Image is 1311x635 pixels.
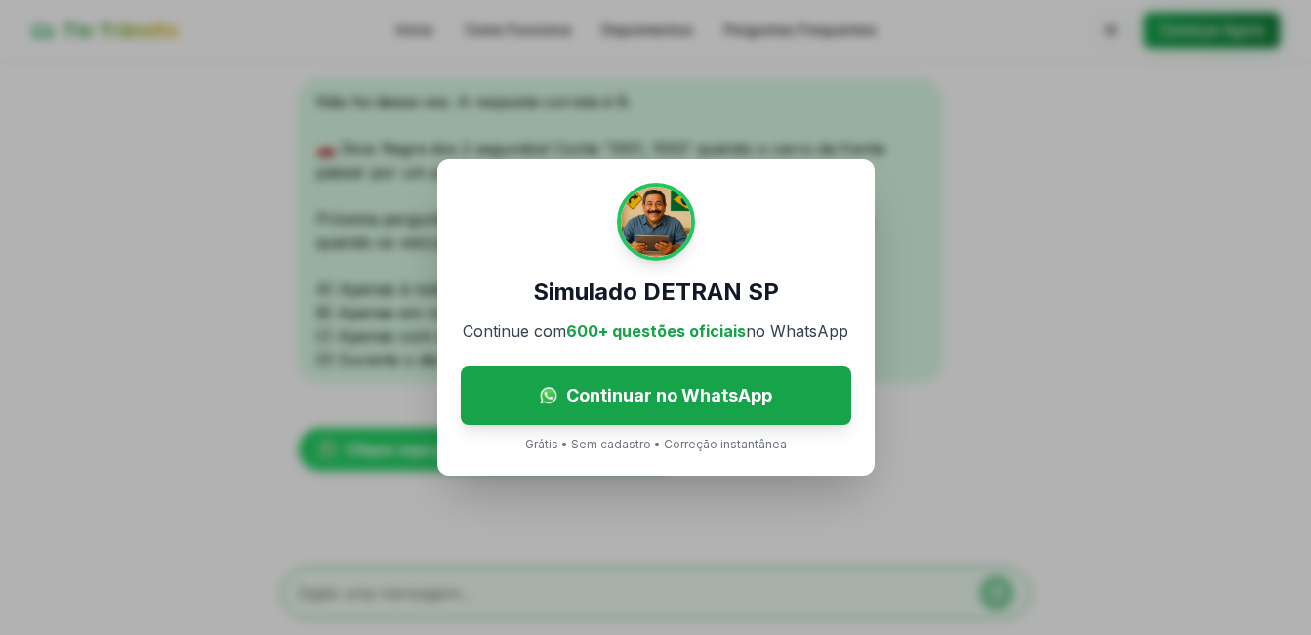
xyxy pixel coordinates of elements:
[617,183,695,261] img: Tio Trânsito
[525,437,787,452] p: Grátis • Sem cadastro • Correção instantânea
[461,366,851,425] a: Continuar no WhatsApp
[533,276,779,308] h3: Simulado DETRAN SP
[566,382,772,409] span: Continuar no WhatsApp
[566,321,746,341] span: 600+ questões oficiais
[463,319,848,343] p: Continue com no WhatsApp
